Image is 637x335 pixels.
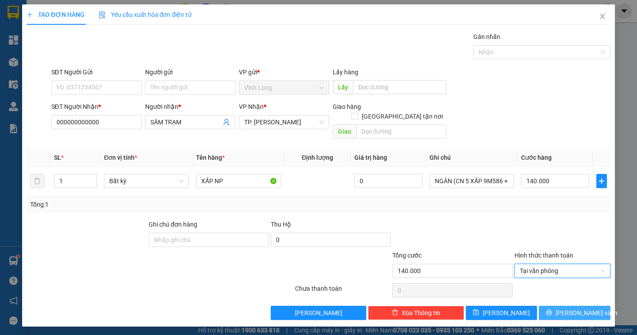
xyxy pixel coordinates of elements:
[109,174,183,188] span: Bất kỳ
[597,177,606,185] span: plus
[354,174,422,188] input: 0
[239,67,329,77] div: VP gửi
[426,149,518,166] th: Ghi chú
[104,154,137,161] span: Đơn vị tính
[483,308,530,318] span: [PERSON_NAME]
[473,33,500,40] label: Gán nhãn
[392,252,422,259] span: Tổng cước
[196,154,225,161] span: Tên hàng
[590,4,615,29] button: Close
[54,154,61,161] span: SL
[556,308,618,318] span: [PERSON_NAME] và In
[466,306,537,320] button: save[PERSON_NAME]
[368,306,464,320] button: deleteXóa Thông tin
[473,309,479,316] span: save
[99,11,192,18] span: Yêu cầu xuất hóa đơn điện tử
[271,306,367,320] button: [PERSON_NAME]
[294,284,392,299] div: Chưa thanh toán
[295,308,342,318] span: [PERSON_NAME]
[244,81,324,94] span: Vĩnh Long
[196,174,280,188] input: VD: Bàn, Ghế
[99,12,106,19] img: icon
[392,309,398,316] span: delete
[27,11,84,18] span: TẠO ĐƠN HÀNG
[145,67,235,77] div: Người gửi
[30,174,44,188] button: delete
[514,252,573,259] label: Hình thức thanh toán
[149,221,197,228] label: Ghi chú đơn hàng
[356,124,446,139] input: Dọc đường
[354,154,387,161] span: Giá trị hàng
[271,221,291,228] span: Thu Hộ
[333,103,361,110] span: Giao hàng
[27,12,33,18] span: plus
[358,112,446,121] span: [GEOGRAPHIC_DATA] tận nơi
[302,154,333,161] span: Định lượng
[333,80,353,94] span: Lấy
[149,233,269,247] input: Ghi chú đơn hàng
[521,154,552,161] span: Cước hàng
[402,308,440,318] span: Xóa Thông tin
[539,306,610,320] button: printer[PERSON_NAME] và In
[430,174,514,188] input: Ghi Chú
[239,103,264,110] span: VP Nhận
[145,102,235,112] div: Người nhận
[51,102,142,112] div: SĐT Người Nhận
[599,13,606,20] span: close
[30,200,246,209] div: Tổng: 1
[353,80,446,94] input: Dọc đường
[223,119,230,126] span: user-add
[546,309,552,316] span: printer
[333,69,358,76] span: Lấy hàng
[596,174,607,188] button: plus
[520,264,605,277] span: Tại văn phòng
[244,116,324,129] span: TP. Hồ Chí Minh
[333,124,356,139] span: Giao
[51,67,142,77] div: SĐT Người Gửi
